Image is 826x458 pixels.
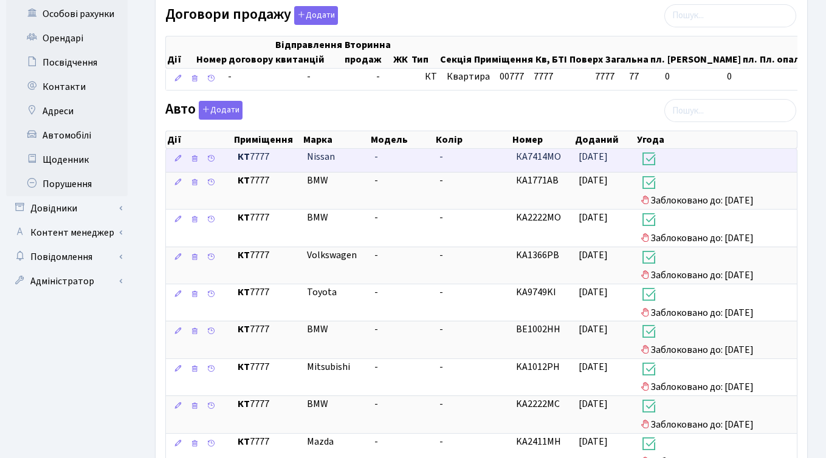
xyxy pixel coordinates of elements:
[439,150,443,163] span: -
[238,174,250,187] b: КТ
[439,174,443,187] span: -
[516,248,559,262] span: KA1366PB
[6,2,128,26] a: Особові рахунки
[238,435,250,448] b: КТ
[516,397,560,411] span: KA2222MC
[165,101,243,120] label: Авто
[238,174,297,188] span: 7777
[579,435,608,448] span: [DATE]
[307,360,350,374] span: Mitsubishi
[238,248,297,262] span: 7777
[439,211,443,224] span: -
[595,70,619,84] span: 7777
[238,435,297,449] span: 7777
[664,4,796,27] input: Пошук...
[6,75,128,99] a: Контакти
[165,6,338,25] label: Договори продажу
[199,101,243,120] button: Авто
[500,70,524,83] span: 00777
[6,196,128,220] a: Довідники
[727,70,810,84] span: 0
[641,285,792,320] span: Заблоковано до: [DATE]
[410,36,439,68] th: Тип
[439,360,443,374] span: -
[516,323,560,336] span: BE1002HH
[307,285,337,299] span: Toyota
[238,248,250,262] b: КТ
[604,36,666,68] th: Загальна пл.
[166,131,233,148] th: Дії
[302,131,370,148] th: Марка
[6,123,128,148] a: Автомобілі
[666,36,759,68] th: [PERSON_NAME] пл.
[439,397,443,411] span: -
[641,360,792,394] span: Заблоковано до: [DATE]
[579,285,608,299] span: [DATE]
[574,131,636,148] th: Доданий
[238,323,250,336] b: КТ
[307,150,335,163] span: Nissan
[579,211,608,224] span: [DATE]
[238,150,297,164] span: 7777
[376,70,380,83] span: -
[238,285,297,299] span: 7777
[294,6,338,25] button: Договори продажу
[579,323,608,336] span: [DATE]
[759,36,804,68] th: Пл. опал.
[439,285,443,299] span: -
[473,36,534,68] th: Приміщення
[439,248,443,262] span: -
[233,131,302,148] th: Приміщення
[534,70,553,83] span: 7777
[641,174,792,208] span: Заблоковано до: [DATE]
[238,397,250,411] b: КТ
[511,131,574,148] th: Номер
[439,323,443,336] span: -
[641,323,792,357] span: Заблоковано до: [DATE]
[579,360,608,374] span: [DATE]
[374,174,378,187] span: -
[447,70,490,84] span: Квартира
[374,435,378,448] span: -
[6,172,128,196] a: Порушення
[307,323,328,336] span: BMW
[374,323,378,336] span: -
[534,36,568,68] th: Кв, БТІ
[568,36,604,68] th: Поверх
[307,174,328,187] span: BMW
[238,397,297,411] span: 7777
[238,211,297,225] span: 7777
[238,211,250,224] b: КТ
[374,150,378,163] span: -
[579,150,608,163] span: [DATE]
[636,131,797,148] th: Угода
[6,269,128,293] a: Адміністратор
[228,70,232,83] span: -
[579,174,608,187] span: [DATE]
[343,36,392,68] th: Вторинна продаж
[374,211,378,224] span: -
[238,360,250,374] b: КТ
[516,150,561,163] span: КА7414МО
[274,36,343,68] th: Відправлення квитанцій
[195,36,274,68] th: Номер договору
[6,50,128,75] a: Посвідчення
[516,211,561,224] span: KA2222MO
[166,36,195,68] th: Дії
[238,285,250,299] b: КТ
[6,245,128,269] a: Повідомлення
[307,70,311,83] span: -
[238,150,250,163] b: КТ
[307,248,357,262] span: Volkswagen
[516,435,561,448] span: KA2411MH
[307,397,328,411] span: BMW
[641,397,792,431] span: Заблоковано до: [DATE]
[579,248,608,262] span: [DATE]
[516,285,556,299] span: KA9749KI
[370,131,435,148] th: Модель
[439,36,473,68] th: Секція
[579,397,608,411] span: [DATE]
[392,36,410,68] th: ЖК
[641,248,792,282] span: Заблоковано до: [DATE]
[425,70,437,84] span: КТ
